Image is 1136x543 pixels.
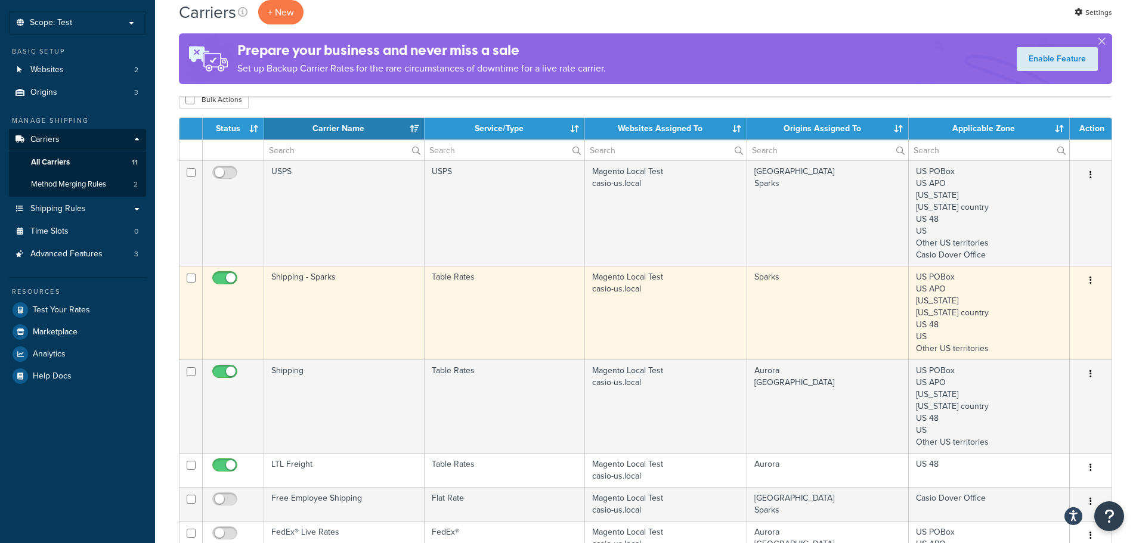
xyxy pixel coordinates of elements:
h4: Prepare your business and never miss a sale [237,41,606,60]
span: 3 [134,88,138,98]
a: Time Slots 0 [9,221,146,243]
h1: Carriers [179,1,236,24]
td: LTL Freight [264,453,425,487]
a: All Carriers 11 [9,151,146,173]
a: Websites 2 [9,59,146,81]
input: Search [585,140,747,160]
td: Magento Local Test casio-us.local [585,453,747,487]
td: Flat Rate [425,487,585,521]
span: 0 [134,226,138,237]
a: Test Your Rates [9,299,146,321]
a: Method Merging Rules 2 [9,173,146,196]
li: Websites [9,59,146,81]
span: Help Docs [33,371,72,381]
button: Open Resource Center [1094,501,1124,531]
span: Shipping Rules [30,204,86,214]
td: Table Rates [425,359,585,453]
td: [GEOGRAPHIC_DATA] Sparks [747,487,909,521]
input: Search [264,140,424,160]
td: US POBox US APO [US_STATE] [US_STATE] country US 48 US Other US territories [909,359,1070,453]
span: 2 [134,65,138,75]
td: USPS [264,160,425,266]
td: Shipping - Sparks [264,266,425,359]
a: Advanced Features 3 [9,243,146,265]
span: Carriers [30,135,60,145]
div: Resources [9,287,146,297]
span: Advanced Features [30,249,103,259]
p: Set up Backup Carrier Rates for the rare circumstances of downtime for a live rate carrier. [237,60,606,77]
a: Shipping Rules [9,198,146,220]
span: Origins [30,88,57,98]
span: Method Merging Rules [31,179,106,190]
span: 3 [134,249,138,259]
a: Origins 3 [9,82,146,104]
a: Help Docs [9,365,146,387]
button: Bulk Actions [179,91,249,108]
td: Table Rates [425,266,585,359]
th: Action [1070,118,1112,139]
th: Websites Assigned To: activate to sort column ascending [585,118,747,139]
a: Carriers [9,129,146,151]
li: Time Slots [9,221,146,243]
li: All Carriers [9,151,146,173]
input: Search [747,140,908,160]
td: US 48 [909,453,1070,487]
td: Table Rates [425,453,585,487]
td: Casio Dover Office [909,487,1070,521]
th: Carrier Name: activate to sort column ascending [264,118,425,139]
span: Time Slots [30,226,69,237]
input: Search [425,140,584,160]
div: Manage Shipping [9,116,146,126]
td: Shipping [264,359,425,453]
td: Magento Local Test casio-us.local [585,487,747,521]
li: Method Merging Rules [9,173,146,196]
th: Status: activate to sort column ascending [203,118,264,139]
li: Carriers [9,129,146,197]
span: Scope: Test [30,18,72,28]
th: Service/Type: activate to sort column ascending [425,118,585,139]
li: Origins [9,82,146,104]
td: US POBox US APO [US_STATE] [US_STATE] country US 48 US Other US territories [909,266,1070,359]
td: Magento Local Test casio-us.local [585,160,747,266]
td: Magento Local Test casio-us.local [585,266,747,359]
span: Analytics [33,349,66,359]
a: Enable Feature [1017,47,1098,71]
a: Analytics [9,343,146,365]
td: Aurora [GEOGRAPHIC_DATA] [747,359,909,453]
span: 2 [134,179,138,190]
td: Sparks [747,266,909,359]
td: USPS [425,160,585,266]
a: Marketplace [9,321,146,343]
span: Websites [30,65,64,75]
input: Search [909,140,1069,160]
td: US POBox US APO [US_STATE] [US_STATE] country US 48 US Other US territories Casio Dover Office [909,160,1070,266]
td: Free Employee Shipping [264,487,425,521]
td: Magento Local Test casio-us.local [585,359,747,453]
span: Test Your Rates [33,305,90,315]
td: Aurora [747,453,909,487]
img: ad-rules-rateshop-fe6ec290ccb7230408bd80ed9643f0289d75e0ffd9eb532fc0e269fcd187b520.png [179,33,237,84]
th: Applicable Zone: activate to sort column ascending [909,118,1070,139]
a: Settings [1075,4,1112,21]
li: Advanced Features [9,243,146,265]
th: Origins Assigned To: activate to sort column ascending [747,118,909,139]
td: [GEOGRAPHIC_DATA] Sparks [747,160,909,266]
span: All Carriers [31,157,70,167]
span: 11 [132,157,138,167]
div: Basic Setup [9,46,146,57]
span: Marketplace [33,327,78,337]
